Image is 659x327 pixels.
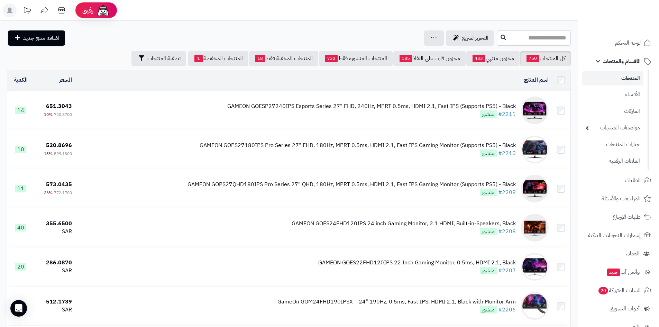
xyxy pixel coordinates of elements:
a: الأقسام [582,87,643,102]
span: اضافة منتج جديد [23,34,60,42]
span: 10% [44,111,53,118]
span: وآتس آب [606,267,640,277]
span: 26% [44,190,53,196]
span: 772.1700 [54,190,72,196]
a: التحرير لسريع [446,30,494,46]
a: الكمية [14,76,28,84]
span: 433 [473,55,485,62]
span: 20 [598,287,608,294]
span: السلات المتروكة [598,285,641,295]
span: 13% [44,151,53,157]
span: 732 [325,55,338,62]
a: #2207 [498,266,516,275]
span: التحرير لسريع [462,34,488,42]
a: #2210 [498,149,516,157]
span: 599.1300 [54,151,72,157]
div: SAR [37,306,72,314]
div: 512.1739 [37,298,72,306]
img: GAMEON GOES24FHD120IPS 24 inch Gaming Monitor, 2.1 HDMI, Built-in-Speakers, Black [521,214,549,242]
a: المنتجات المخفضة1 [188,51,248,66]
a: السلات المتروكة20 [582,282,655,299]
a: #2211 [498,110,516,118]
a: الطلبات [582,172,655,189]
a: إشعارات التحويلات البنكية [582,227,655,244]
a: الملفات الرقمية [582,154,643,169]
span: جديد [607,269,620,276]
span: 10 [15,146,26,153]
img: GAMEON GOESP27240IPS Esports Series 27" FHD, 240Hz, MPRT 0.5ms, HDMI 2.1, Fast IPS (Supports PS5)... [521,97,549,124]
img: GAMEON GOPS27180IPS Pro Series 27" FHD, 180Hz, MPRT 0.5ms, HDMI 2.1, Fast IPS Gaming Monitor (Sup... [521,136,549,163]
span: 14 [15,107,26,114]
a: اضافة منتج جديد [8,30,65,46]
a: تحديثات المنصة [18,3,36,19]
span: منشور [480,189,497,196]
a: العملاء [582,245,655,262]
span: منشور [480,306,497,314]
span: رفيق [82,6,93,15]
button: تصفية المنتجات [131,51,186,66]
span: الأقسام والمنتجات [603,56,641,66]
a: المنتجات المخفية فقط18 [249,51,318,66]
a: #2208 [498,227,516,236]
span: 1 [194,55,203,62]
a: السعر [59,76,72,84]
img: GameOn GOM24FHD190IPSX – 24" 190Hz, 0.5ms, Fast IPS, HDMI 2.1, Black with Monitor Arm [521,292,549,320]
div: 355.6500 [37,220,72,228]
img: GAMEON GOES22FHD120IPS 22 Inch Gaming Monitor, 0.5ms, HDMI 2.1, Black [521,253,549,281]
a: لوحة التحكم [582,35,655,51]
span: 40 [15,224,26,231]
a: خيارات المنتجات [582,137,643,152]
a: المنتجات [582,71,643,85]
span: 11 [15,185,26,192]
span: طلبات الإرجاع [613,212,641,222]
a: الماركات [582,104,643,119]
span: إشعارات التحويلات البنكية [588,230,641,240]
a: كل المنتجات750 [520,51,571,66]
span: لوحة التحكم [615,38,641,48]
div: 286.0870 [37,259,72,267]
a: مخزون قارب على النفاذ185 [393,51,466,66]
a: طلبات الإرجاع [582,209,655,225]
span: 720.8700 [54,111,72,118]
span: 651.3043 [46,102,72,110]
span: منشور [480,228,497,235]
a: وآتس آبجديد [582,264,655,280]
div: Open Intercom Messenger [10,300,27,317]
a: مواصفات المنتجات [582,120,643,135]
div: GAMEON GOPS27180IPS Pro Series 27" FHD, 180Hz, MPRT 0.5ms, HDMI 2.1, Fast IPS Gaming Monitor (Sup... [200,142,516,149]
span: تصفية المنتجات [147,54,181,63]
a: أدوات التسويق [582,300,655,317]
div: GAMEON GOPS27QHD180IPS Pro Series 27" QHD, 180Hz, MPRT 0.5ms, HDMI 2.1, Fast IPS Gaming Monitor (... [187,181,516,189]
span: المراجعات والأسئلة [602,194,641,203]
img: ai-face.png [96,3,110,17]
div: SAR [37,267,72,275]
span: أدوات التسويق [610,304,640,314]
div: GAMEON GOES24FHD120IPS 24 inch Gaming Monitor, 2.1 HDMI, Built-in-Speakers, Black [292,220,516,228]
span: العملاء [626,249,640,258]
span: الطلبات [625,175,641,185]
div: GAMEON GOES22FHD120IPS 22 Inch Gaming Monitor, 0.5ms, HDMI 2.1, Black [318,259,516,267]
a: المنتجات المنشورة فقط732 [319,51,393,66]
span: 520.8696 [46,141,72,149]
span: 18 [255,55,265,62]
a: اسم المنتج [524,76,549,84]
a: #2206 [498,306,516,314]
a: #2209 [498,188,516,197]
div: GAMEON GOESP27240IPS Esports Series 27" FHD, 240Hz, MPRT 0.5ms, HDMI 2.1, Fast IPS (Supports PS5)... [227,102,516,110]
img: GAMEON GOPS27QHD180IPS Pro Series 27" QHD, 180Hz, MPRT 0.5ms, HDMI 2.1, Fast IPS Gaming Monitor (... [521,175,549,202]
div: SAR [37,228,72,236]
img: logo-2.png [612,19,652,34]
span: 20 [15,263,26,271]
div: GameOn GOM24FHD190IPSX – 24" 190Hz, 0.5ms, Fast IPS, HDMI 2.1, Black with Monitor Arm [277,298,516,306]
span: منشور [480,149,497,157]
span: 573.0435 [46,180,72,189]
span: منشور [480,110,497,118]
a: مخزون منتهي433 [466,51,520,66]
span: 750 [527,55,539,62]
span: منشور [480,267,497,274]
a: المراجعات والأسئلة [582,190,655,207]
span: 185 [400,55,412,62]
